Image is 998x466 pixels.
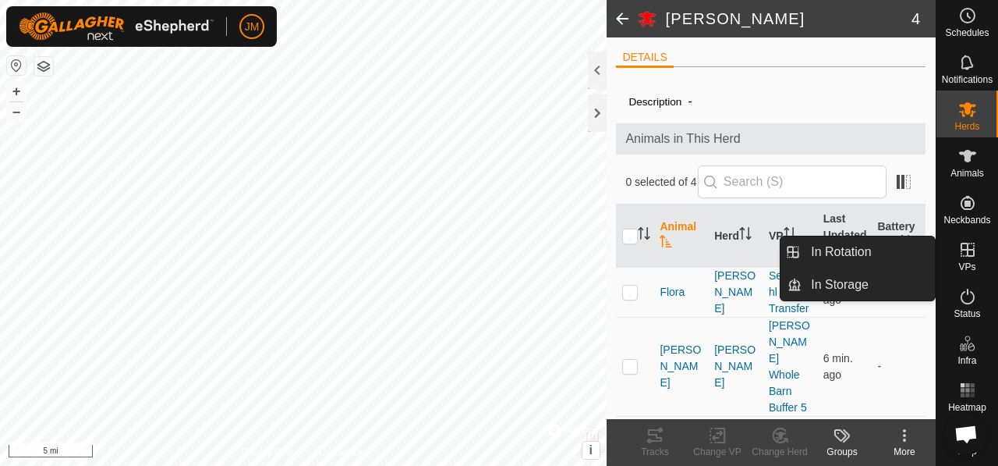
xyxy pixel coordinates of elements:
[625,130,916,148] span: Animals in This Herd
[686,445,748,459] div: Change VP
[624,445,686,459] div: Tracks
[653,205,708,268] th: Animal
[616,49,673,68] li: DETAILS
[242,446,300,460] a: Privacy Policy
[823,352,853,381] span: Aug 29, 2025, 9:18 AM
[769,418,810,464] a: Setterdahl Transfer
[318,446,364,460] a: Contact Us
[942,75,993,84] span: Notifications
[698,165,887,198] input: Search (S)
[817,205,872,268] th: Last Updated
[769,319,810,414] a: [PERSON_NAME] Whole Barn Buffer 5
[748,445,811,459] div: Change Herd
[582,442,600,459] button: i
[739,229,752,242] p-sorticon: Activate to sort
[7,102,26,121] button: –
[873,445,936,459] div: More
[763,205,817,268] th: VP
[7,56,26,75] button: Reset Map
[780,269,935,301] li: In Storage
[871,416,925,466] td: -
[957,356,976,365] span: Infra
[950,169,984,178] span: Animals
[936,418,998,462] a: Help
[660,237,672,250] p-sorticon: Activate to sort
[948,403,986,412] span: Heatmap
[957,446,977,456] span: Help
[871,317,925,416] td: -
[871,205,925,268] th: Battery
[954,309,980,318] span: Status
[34,57,53,76] button: Map Layers
[714,342,756,391] div: [PERSON_NAME]
[945,413,987,455] a: Open chat
[958,262,975,272] span: VPs
[943,215,990,225] span: Neckbands
[769,269,810,315] a: Setterdahl Transfer
[660,342,702,391] span: [PERSON_NAME]
[666,9,911,28] h2: [PERSON_NAME]
[811,445,873,459] div: Groups
[589,443,592,457] span: i
[811,276,869,294] span: In Storage
[811,243,871,261] span: In Rotation
[681,88,698,114] span: -
[638,229,650,242] p-sorticon: Activate to sort
[714,417,756,466] div: [PERSON_NAME]
[911,7,920,30] span: 4
[708,205,763,268] th: Herd
[7,82,26,101] button: +
[714,268,756,317] div: [PERSON_NAME]
[19,12,214,41] img: Gallagher Logo
[628,96,681,108] label: Description
[802,269,935,301] a: In Storage
[802,237,935,268] a: In Rotation
[625,174,697,190] span: 0 selected of 4
[245,19,260,35] span: JM
[660,284,685,301] span: Flora
[784,229,796,242] p-sorticon: Activate to sort
[780,237,935,268] li: In Rotation
[945,28,989,37] span: Schedules
[954,122,979,131] span: Herds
